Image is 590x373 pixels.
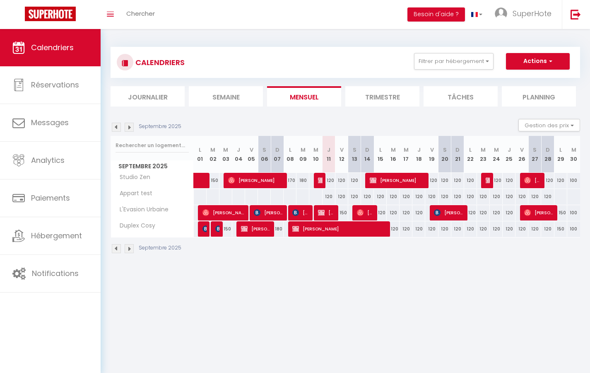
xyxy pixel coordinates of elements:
div: 180 [271,221,284,237]
span: Patureau Léa [202,221,207,237]
span: Studio Zen [112,173,152,182]
div: 120 [477,189,490,204]
abbr: L [199,146,201,154]
span: [PERSON_NAME] [524,172,541,188]
th: 15 [374,136,387,173]
span: [PERSON_NAME] [434,205,464,220]
abbr: M [223,146,228,154]
div: 120 [477,221,490,237]
span: [PERSON_NAME] [318,205,335,220]
div: 120 [541,221,554,237]
h3: CALENDRIERS [133,53,185,72]
abbr: L [379,146,382,154]
abbr: M [210,146,215,154]
div: 120 [541,173,554,188]
span: [PERSON_NAME] [254,205,284,220]
th: 03 [219,136,232,173]
li: Semaine [189,86,263,107]
span: SuperHote [513,8,551,19]
div: 120 [451,221,464,237]
abbr: M [313,146,318,154]
div: 120 [438,189,451,204]
abbr: L [289,146,291,154]
th: 19 [425,136,438,173]
span: [PERSON_NAME] [292,205,309,220]
th: 16 [387,136,400,173]
li: Tâches [424,86,498,107]
div: 120 [335,189,348,204]
abbr: S [443,146,447,154]
div: 120 [412,189,425,204]
abbr: D [455,146,460,154]
th: 11 [323,136,335,173]
th: 05 [245,136,258,173]
span: Duplex Cosy [112,221,157,230]
span: Chercher [126,9,155,18]
div: 150 [335,205,348,220]
span: [PERSON_NAME] [241,221,271,237]
th: 24 [490,136,503,173]
span: [PERSON_NAME] [228,172,284,188]
th: 08 [284,136,296,173]
div: 120 [400,205,412,220]
div: 120 [503,173,515,188]
img: ... [495,7,507,20]
div: 150 [554,221,567,237]
span: Septembre 2025 [111,160,193,172]
div: 120 [554,173,567,188]
div: 120 [387,189,400,204]
div: 120 [348,189,361,204]
th: 23 [477,136,490,173]
div: 120 [490,221,503,237]
div: 120 [490,205,503,220]
span: [PERSON_NAME] [318,172,322,188]
abbr: J [237,146,240,154]
div: 120 [412,205,425,220]
div: 120 [528,189,541,204]
span: [PERSON_NAME] [215,221,219,237]
abbr: V [340,146,344,154]
abbr: J [327,146,330,154]
th: 02 [207,136,219,173]
button: Filtrer par hébergement [414,53,494,70]
div: 170 [284,173,296,188]
div: 120 [425,221,438,237]
th: 06 [258,136,271,173]
div: 120 [335,173,348,188]
span: [PERSON_NAME] [370,172,425,188]
div: 120 [323,173,335,188]
span: Réservations [31,80,79,90]
div: 120 [464,173,477,188]
abbr: V [430,146,434,154]
span: Appart test [112,189,154,198]
abbr: S [262,146,266,154]
div: 100 [567,221,580,237]
abbr: D [365,146,369,154]
span: [PERSON_NAME] [486,172,490,188]
th: 21 [451,136,464,173]
div: 120 [490,173,503,188]
button: Gestion des prix [518,119,580,131]
div: 120 [400,221,412,237]
abbr: S [353,146,356,154]
th: 07 [271,136,284,173]
span: Notifications [32,268,79,279]
button: Besoin d'aide ? [407,7,465,22]
th: 04 [232,136,245,173]
li: Trimestre [345,86,419,107]
div: 120 [387,205,400,220]
button: Actions [506,53,570,70]
input: Rechercher un logement... [116,138,189,153]
abbr: M [571,146,576,154]
div: 120 [541,189,554,204]
div: 120 [490,189,503,204]
th: 13 [348,136,361,173]
abbr: D [546,146,550,154]
span: [PERSON_NAME] [357,205,374,220]
th: 28 [541,136,554,173]
div: 120 [361,189,374,204]
li: Mensuel [267,86,341,107]
div: 120 [477,205,490,220]
div: 120 [451,173,464,188]
span: Analytics [31,155,65,165]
